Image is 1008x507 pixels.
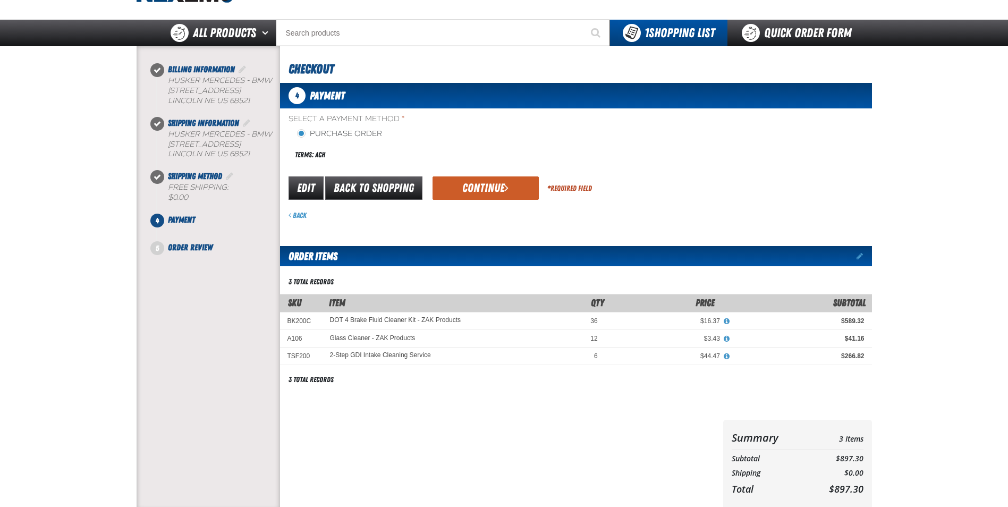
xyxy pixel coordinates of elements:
button: View All Prices for 2-Step GDI Intake Cleaning Service [720,352,734,361]
span: Shopping List [645,26,715,40]
li: Payment. Step 4 of 5. Not Completed [157,214,280,241]
span: LINCOLN [168,96,202,105]
th: Total [732,480,808,497]
a: Edit items [857,252,872,260]
span: [STREET_ADDRESS] [168,140,241,149]
span: Order Review [168,242,213,252]
button: You have 1 Shopping List. Open to view details [610,20,727,46]
td: BK200C [280,312,323,329]
div: Terms: ACH [289,143,576,166]
label: Purchase Order [297,129,382,139]
button: View All Prices for DOT 4 Brake Fluid Cleaner Kit - ZAK Products [720,317,734,326]
button: Continue [433,176,539,200]
div: $3.43 [613,334,720,343]
div: Free Shipping: [168,183,280,203]
span: Billing Information [168,64,235,74]
span: 5 [150,241,164,255]
span: Select a Payment Method [289,114,576,124]
span: NE [204,149,215,158]
div: $266.82 [735,352,865,360]
span: 6 [594,352,598,360]
span: [STREET_ADDRESS] [168,86,241,95]
span: All Products [193,23,256,43]
a: Quick Order Form [727,20,871,46]
a: DOT 4 Brake Fluid Cleaner Kit - ZAK Products [330,317,461,324]
div: $44.47 [613,352,720,360]
nav: Checkout steps. Current step is Payment. Step 4 of 5 [149,63,280,254]
strong: 1 [645,26,649,40]
li: Billing Information. Step 1 of 5. Completed [157,63,280,117]
button: View All Prices for Glass Cleaner - ZAK Products [720,334,734,344]
strong: $0.00 [168,193,188,202]
div: $41.16 [735,334,865,343]
th: Summary [732,428,808,447]
a: Back to Shopping [325,176,422,200]
li: Shipping Method. Step 3 of 5. Completed [157,170,280,214]
span: Payment [168,215,195,225]
a: Glass Cleaner - ZAK Products [330,334,416,342]
a: Edit Shipping Method [224,171,235,181]
a: Edit [289,176,324,200]
td: 3 Items [807,428,863,447]
span: Subtotal [833,297,866,308]
a: SKU [288,297,301,308]
span: Price [696,297,715,308]
span: US [217,96,227,105]
span: 36 [590,317,597,325]
div: Required Field [547,183,592,193]
bdo: 68521 [230,149,250,158]
span: Husker Mercedes - BMW [168,76,272,85]
span: NE [204,96,215,105]
a: Edit Billing Information [237,64,248,74]
li: Order Review. Step 5 of 5. Not Completed [157,241,280,254]
a: 2-Step GDI Intake Cleaning Service [330,352,431,359]
span: Checkout [289,62,334,77]
h2: Order Items [280,246,337,266]
span: Payment [310,89,345,102]
div: 3 total records [289,277,334,287]
div: $589.32 [735,317,865,325]
button: Start Searching [583,20,610,46]
span: 4 [289,87,306,104]
bdo: 68521 [230,96,250,105]
span: Shipping Information [168,118,239,128]
a: Back [289,211,307,219]
input: Purchase Order [297,129,306,138]
a: Edit Shipping Information [241,118,252,128]
span: Shipping Method [168,171,222,181]
td: $0.00 [807,466,863,480]
span: 12 [590,335,597,342]
li: Shipping Information. Step 2 of 5. Completed [157,117,280,171]
span: Item [329,297,345,308]
span: LINCOLN [168,149,202,158]
span: Husker Mercedes - BMW [168,130,272,139]
div: 3 total records [289,375,334,385]
th: Shipping [732,466,808,480]
td: TSF200 [280,348,323,365]
span: $897.30 [829,483,863,495]
div: $16.37 [613,317,720,325]
span: Qty [591,297,604,308]
td: $897.30 [807,452,863,466]
span: US [217,149,227,158]
td: A106 [280,329,323,347]
input: Search [276,20,610,46]
button: Open All Products pages [258,20,276,46]
span: 4 [150,214,164,227]
th: Subtotal [732,452,808,466]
